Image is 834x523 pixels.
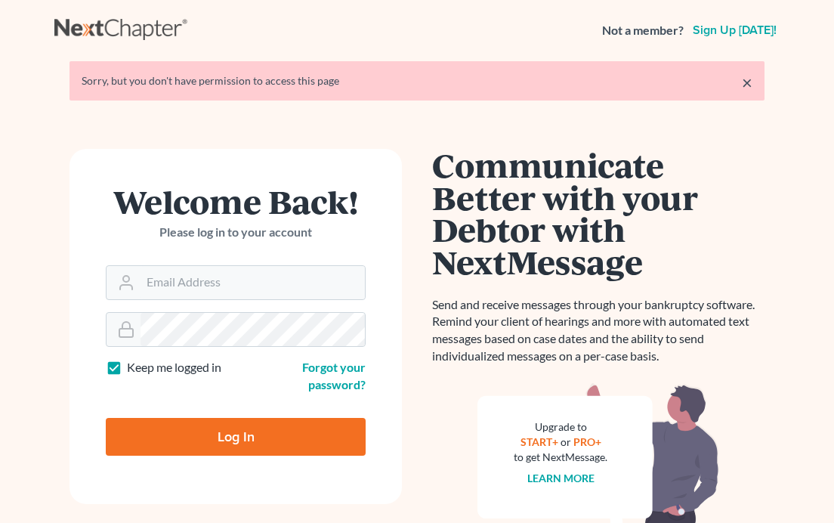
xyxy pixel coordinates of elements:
input: Email Address [141,266,365,299]
div: Sorry, but you don't have permission to access this page [82,73,752,88]
a: PRO+ [573,435,601,448]
a: × [742,73,752,91]
strong: Not a member? [602,22,684,39]
a: START+ [520,435,558,448]
h1: Welcome Back! [106,185,366,218]
span: or [561,435,571,448]
a: Sign up [DATE]! [690,24,780,36]
label: Keep me logged in [127,359,221,376]
a: Learn more [527,472,595,484]
input: Log In [106,418,366,456]
h1: Communicate Better with your Debtor with NextMessage [432,149,764,278]
p: Send and receive messages through your bankruptcy software. Remind your client of hearings and mo... [432,296,764,365]
div: Upgrade to [514,419,607,435]
p: Please log in to your account [106,224,366,241]
div: to get NextMessage. [514,450,607,465]
a: Forgot your password? [302,360,366,391]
